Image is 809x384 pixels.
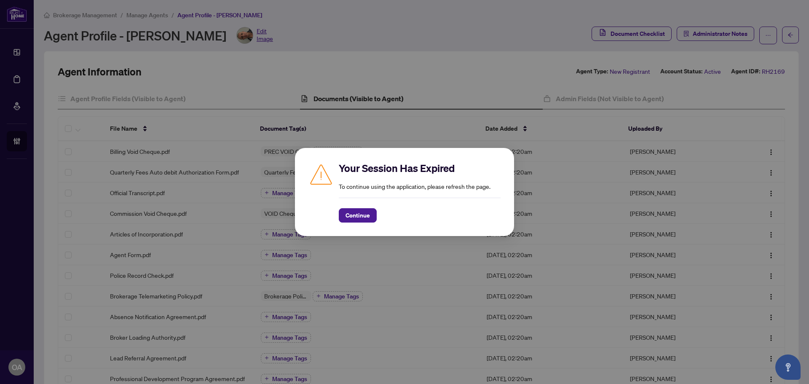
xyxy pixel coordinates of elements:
button: Continue [339,208,377,223]
h2: Your Session Has Expired [339,161,501,175]
span: Continue [346,209,370,222]
div: To continue using the application, please refresh the page. [339,161,501,223]
button: Open asap [775,354,801,380]
img: Caution icon [308,161,334,187]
